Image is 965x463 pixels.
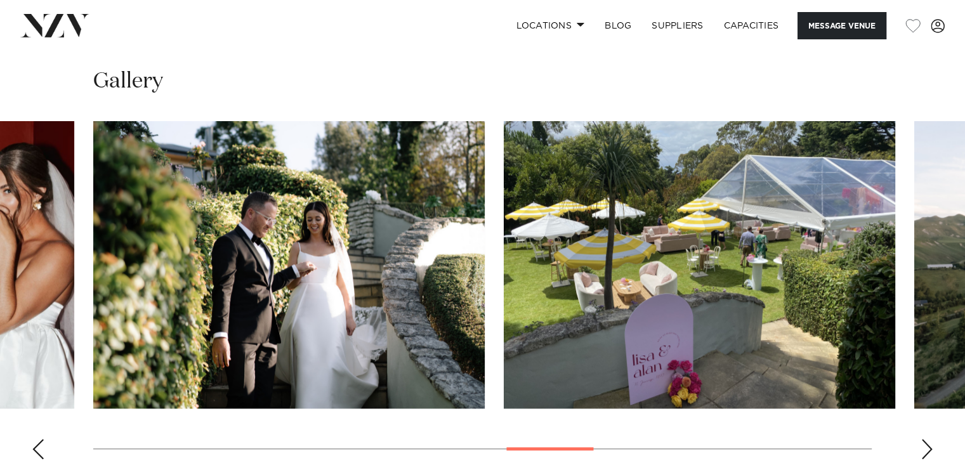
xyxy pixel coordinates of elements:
swiper-slide: 10 / 17 [93,121,485,408]
img: nzv-logo.png [20,14,89,37]
a: SUPPLIERS [641,12,713,39]
swiper-slide: 11 / 17 [504,121,895,408]
a: Capacities [714,12,789,39]
button: Message Venue [798,12,886,39]
a: BLOG [594,12,641,39]
a: Locations [506,12,594,39]
h2: Gallery [93,67,163,96]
